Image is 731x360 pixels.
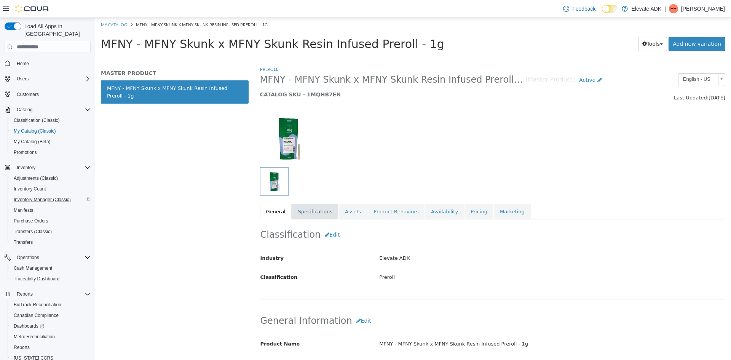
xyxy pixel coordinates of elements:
button: Edit [225,210,249,224]
span: EE [670,4,677,13]
a: My Catalog [6,4,32,10]
span: BioTrack Reconciliation [11,300,91,309]
a: Inventory Manager (Classic) [11,195,74,204]
a: Dashboards [11,322,47,331]
button: Customers [2,89,94,100]
div: Eli Emery [669,4,678,13]
button: Inventory Count [8,184,94,194]
img: 150 [165,92,222,149]
span: Feedback [572,5,595,13]
button: Inventory [14,163,38,172]
a: My Catalog (Classic) [11,126,59,136]
button: Adjustments (Classic) [8,173,94,184]
span: My Catalog (Classic) [11,126,91,136]
a: Transfers [11,238,36,247]
span: Inventory Manager (Classic) [11,195,91,204]
p: Elevate ADK [632,4,662,13]
div: MFNY - MFNY Skunk x MFNY Skunk Resin Infused Preroll - 1g [278,320,635,333]
span: Reports [17,291,33,297]
h5: MASTER PRODUCT [6,52,153,59]
a: Availability [330,186,369,202]
span: Adjustments (Classic) [11,174,91,183]
span: My Catalog (Classic) [14,128,56,134]
span: Transfers [14,239,33,245]
button: Transfers (Classic) [8,226,94,237]
span: Traceabilty Dashboard [11,274,91,283]
span: Users [14,74,91,83]
button: Metrc Reconciliation [8,331,94,342]
a: Marketing [399,186,436,202]
button: Cash Management [8,263,94,274]
span: Reports [14,344,30,350]
a: Specifications [197,186,243,202]
a: Feedback [560,1,599,16]
a: Customers [14,90,42,99]
button: Canadian Compliance [8,310,94,321]
span: Dashboards [14,323,44,329]
span: Cash Management [11,264,91,273]
button: My Catalog (Classic) [8,126,94,136]
span: Dashboards [11,322,91,331]
span: Operations [17,254,39,261]
a: Manifests [11,206,36,215]
button: My Catalog (Beta) [8,136,94,147]
a: Inventory Count [11,184,49,194]
button: Operations [2,252,94,263]
button: Users [2,74,94,84]
span: Purchase Orders [14,218,48,224]
span: Home [14,58,91,68]
span: Cash Management [14,265,52,271]
span: Metrc Reconciliation [11,332,91,341]
a: Add new variation [573,19,630,33]
span: Promotions [14,149,37,155]
a: Purchase Orders [11,216,51,226]
a: Transfers (Classic) [11,227,55,236]
span: Reports [11,343,91,352]
small: [Master Product] [431,59,480,65]
span: MFNY - MFNY Skunk x MFNY Skunk Resin Infused Preroll - 1g [165,56,431,68]
span: Transfers (Classic) [11,227,91,236]
button: Catalog [2,104,94,115]
a: Promotions [11,148,40,157]
button: Traceabilty Dashboard [8,274,94,284]
a: Assets [244,186,272,202]
p: [PERSON_NAME] [681,4,725,13]
span: Metrc Reconciliation [14,334,55,340]
span: Transfers (Classic) [14,229,52,235]
span: Industry [165,237,189,243]
span: Canadian Compliance [11,311,91,320]
a: Canadian Compliance [11,311,62,320]
span: My Catalog (Beta) [14,139,51,145]
h2: Classification [165,210,630,224]
a: My Catalog (Beta) [11,137,54,146]
a: BioTrack Reconciliation [11,300,64,309]
img: Cova [15,5,49,13]
span: Classification [165,256,203,262]
span: Canadian Compliance [14,312,59,318]
span: Active [484,59,500,65]
span: Customers [17,91,39,98]
span: Inventory Count [14,186,46,192]
button: Promotions [8,147,94,158]
div: < empty > [278,339,635,352]
span: BioTrack Reconciliation [14,302,61,308]
a: General [165,186,196,202]
span: MFNY - MFNY Skunk x MFNY Skunk Resin Infused Preroll - 1g [41,4,172,10]
span: Last Updated: [579,77,613,83]
span: Load All Apps in [GEOGRAPHIC_DATA] [21,22,91,38]
span: Catalog [17,107,32,113]
span: Customers [14,90,91,99]
span: Product Name [165,323,205,329]
span: Users [17,76,29,82]
button: Inventory Manager (Classic) [8,194,94,205]
span: Manifests [11,206,91,215]
span: Catalog [14,105,91,114]
span: Inventory Manager (Classic) [14,197,71,203]
a: Reports [11,343,33,352]
span: Traceabilty Dashboard [14,276,59,282]
p: | [664,4,666,13]
a: Traceabilty Dashboard [11,274,62,283]
span: Purchase Orders [11,216,91,226]
button: Inventory [2,162,94,173]
div: Preroll [278,253,635,266]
